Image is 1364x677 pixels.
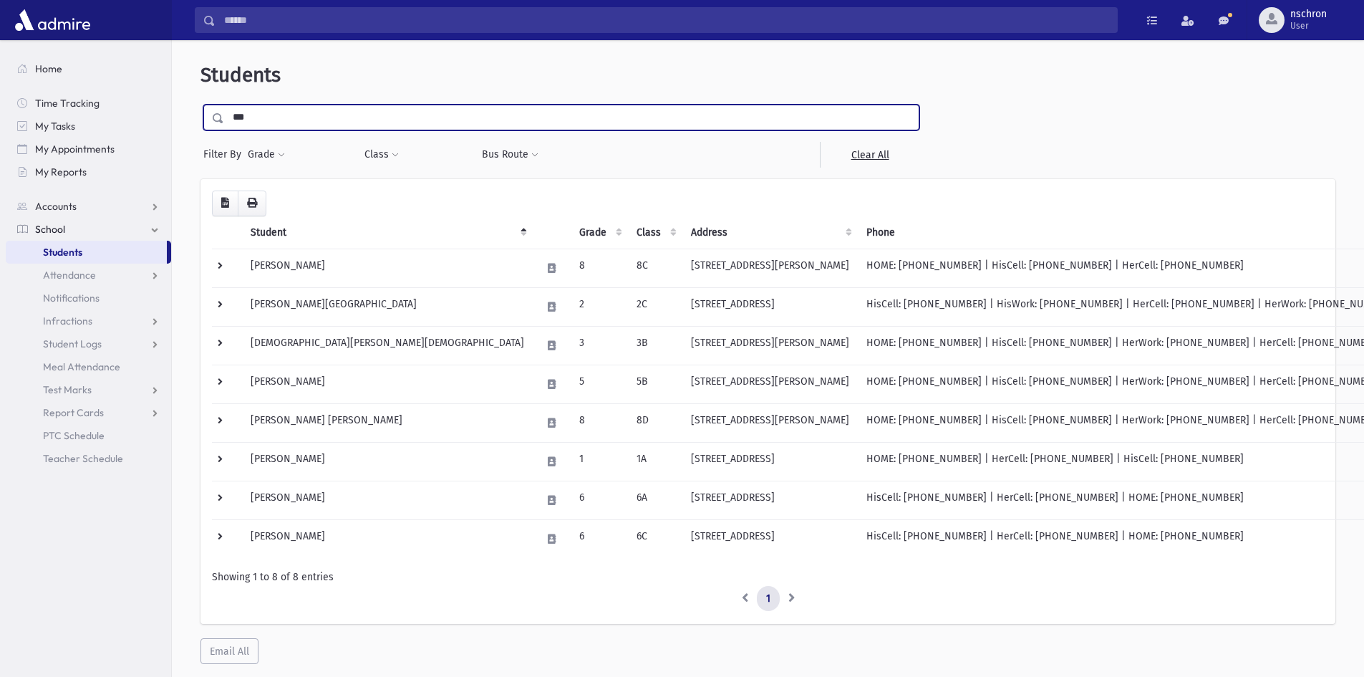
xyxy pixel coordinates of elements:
button: Bus Route [481,142,539,168]
span: Report Cards [43,406,104,419]
th: Grade: activate to sort column ascending [571,216,628,249]
td: [STREET_ADDRESS][PERSON_NAME] [682,403,858,442]
td: [PERSON_NAME][GEOGRAPHIC_DATA] [242,287,533,326]
span: Students [43,246,82,259]
td: 6A [628,481,682,519]
a: PTC Schedule [6,424,171,447]
td: 8D [628,403,682,442]
td: [DEMOGRAPHIC_DATA][PERSON_NAME][DEMOGRAPHIC_DATA] [242,326,533,365]
a: Teacher Schedule [6,447,171,470]
a: Student Logs [6,332,171,355]
td: [STREET_ADDRESS] [682,481,858,519]
input: Search [216,7,1117,33]
td: 6 [571,481,628,519]
a: Infractions [6,309,171,332]
td: [PERSON_NAME] [PERSON_NAME] [242,403,533,442]
td: [STREET_ADDRESS] [682,287,858,326]
td: [PERSON_NAME] [242,249,533,287]
td: [STREET_ADDRESS] [682,442,858,481]
img: AdmirePro [11,6,94,34]
span: PTC Schedule [43,429,105,442]
span: Accounts [35,200,77,213]
td: [PERSON_NAME] [242,519,533,558]
th: Class: activate to sort column ascending [628,216,682,249]
td: [PERSON_NAME] [242,442,533,481]
button: CSV [212,191,238,216]
td: 2C [628,287,682,326]
td: 2 [571,287,628,326]
span: Students [200,63,281,87]
td: 8 [571,249,628,287]
a: My Tasks [6,115,171,138]
th: Student: activate to sort column descending [242,216,533,249]
span: Infractions [43,315,92,327]
span: User [1290,20,1327,32]
span: My Tasks [35,120,75,133]
td: [STREET_ADDRESS][PERSON_NAME] [682,249,858,287]
a: My Appointments [6,138,171,160]
td: [PERSON_NAME] [242,481,533,519]
button: Class [364,142,400,168]
td: [PERSON_NAME] [242,365,533,403]
td: 8C [628,249,682,287]
a: Attendance [6,264,171,287]
td: [STREET_ADDRESS] [682,519,858,558]
a: School [6,218,171,241]
td: 5 [571,365,628,403]
td: 3 [571,326,628,365]
span: Time Tracking [35,97,100,110]
span: My Reports [35,165,87,178]
span: Attendance [43,269,96,282]
th: Address: activate to sort column ascending [682,216,858,249]
a: 1 [757,586,780,612]
div: Showing 1 to 8 of 8 entries [212,570,1324,585]
td: 1 [571,442,628,481]
span: Student Logs [43,337,102,350]
span: School [35,223,65,236]
a: Home [6,57,171,80]
button: Print [238,191,266,216]
a: Clear All [820,142,919,168]
span: nschron [1290,9,1327,20]
td: [STREET_ADDRESS][PERSON_NAME] [682,365,858,403]
a: Notifications [6,287,171,309]
td: 6C [628,519,682,558]
span: Filter By [203,147,247,162]
a: Students [6,241,167,264]
span: My Appointments [35,143,115,155]
td: [STREET_ADDRESS][PERSON_NAME] [682,326,858,365]
span: Home [35,62,62,75]
td: 3B [628,326,682,365]
button: Email All [200,638,258,664]
td: 6 [571,519,628,558]
span: Notifications [43,292,100,304]
a: Test Marks [6,378,171,401]
a: My Reports [6,160,171,183]
a: Meal Attendance [6,355,171,378]
td: 5B [628,365,682,403]
span: Meal Attendance [43,360,120,373]
span: Teacher Schedule [43,452,123,465]
td: 1A [628,442,682,481]
span: Test Marks [43,383,92,396]
td: 8 [571,403,628,442]
a: Time Tracking [6,92,171,115]
button: Grade [247,142,286,168]
a: Accounts [6,195,171,218]
a: Report Cards [6,401,171,424]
